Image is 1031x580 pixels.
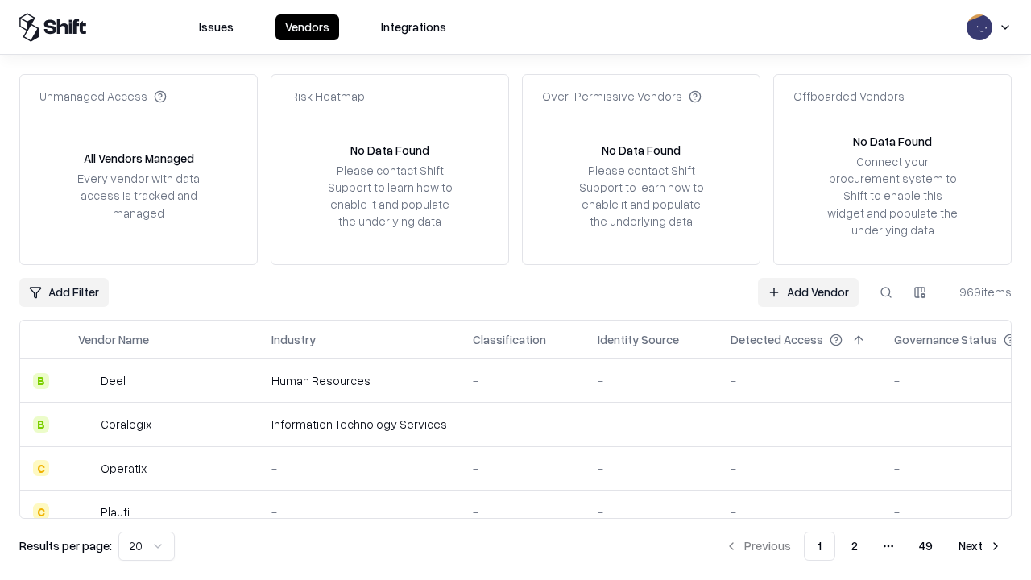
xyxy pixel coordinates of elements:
[101,416,151,433] div: Coralogix
[473,372,572,389] div: -
[78,331,149,348] div: Vendor Name
[473,416,572,433] div: -
[906,532,946,561] button: 49
[598,503,705,520] div: -
[473,460,572,477] div: -
[731,331,823,348] div: Detected Access
[853,133,932,150] div: No Data Found
[826,153,959,238] div: Connect your procurement system to Shift to enable this widget and populate the underlying data
[33,460,49,476] div: C
[101,503,130,520] div: Plauti
[33,416,49,433] div: B
[598,416,705,433] div: -
[793,88,905,105] div: Offboarded Vendors
[731,503,868,520] div: -
[271,503,447,520] div: -
[189,14,243,40] button: Issues
[838,532,871,561] button: 2
[473,503,572,520] div: -
[323,162,457,230] div: Please contact Shift Support to learn how to enable it and populate the underlying data
[271,416,447,433] div: Information Technology Services
[78,416,94,433] img: Coralogix
[542,88,702,105] div: Over-Permissive Vendors
[574,162,708,230] div: Please contact Shift Support to learn how to enable it and populate the underlying data
[39,88,167,105] div: Unmanaged Access
[598,331,679,348] div: Identity Source
[78,460,94,476] img: Operatix
[473,331,546,348] div: Classification
[731,460,868,477] div: -
[271,460,447,477] div: -
[84,150,194,167] div: All Vendors Managed
[371,14,456,40] button: Integrations
[78,373,94,389] img: Deel
[731,416,868,433] div: -
[715,532,1012,561] nav: pagination
[894,331,997,348] div: Governance Status
[78,503,94,520] img: Plauti
[19,278,109,307] button: Add Filter
[758,278,859,307] a: Add Vendor
[949,532,1012,561] button: Next
[598,372,705,389] div: -
[947,284,1012,300] div: 969 items
[275,14,339,40] button: Vendors
[731,372,868,389] div: -
[804,532,835,561] button: 1
[271,372,447,389] div: Human Resources
[271,331,316,348] div: Industry
[19,537,112,554] p: Results per page:
[291,88,365,105] div: Risk Heatmap
[101,372,126,389] div: Deel
[33,373,49,389] div: B
[602,142,681,159] div: No Data Found
[598,460,705,477] div: -
[33,503,49,520] div: C
[72,170,205,221] div: Every vendor with data access is tracked and managed
[101,460,147,477] div: Operatix
[350,142,429,159] div: No Data Found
